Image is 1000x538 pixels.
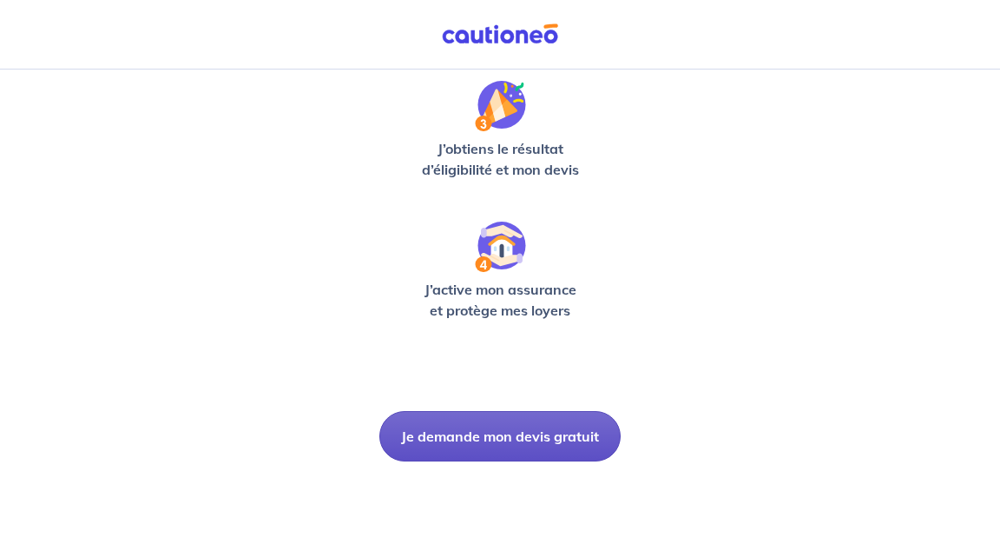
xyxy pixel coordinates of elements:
img: /static/bfff1cf634d835d9112899e6a3df1a5d/Step-4.svg [475,222,526,272]
p: J’obtiens le résultat d’éligibilité et mon devis [410,138,590,180]
img: Cautioneo [435,23,565,45]
img: /static/f3e743aab9439237c3e2196e4328bba9/Step-3.svg [475,81,526,131]
button: Je demande mon devis gratuit [379,411,621,462]
p: J’active mon assurance et protège mes loyers [410,279,590,321]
